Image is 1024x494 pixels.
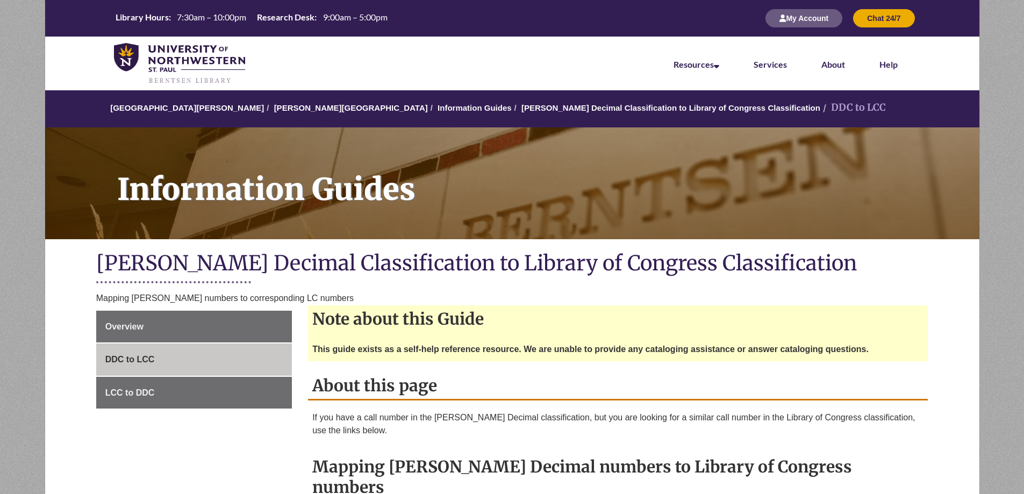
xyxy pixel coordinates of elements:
[820,100,886,116] li: DDC to LCC
[754,59,787,69] a: Services
[105,322,144,331] span: Overview
[312,411,923,437] p: If you have a call number in the [PERSON_NAME] Decimal classification, but you are looking for a ...
[111,11,392,26] a: Hours Today
[111,11,392,25] table: Hours Today
[110,103,264,112] a: [GEOGRAPHIC_DATA][PERSON_NAME]
[96,311,292,343] a: Overview
[111,11,173,23] th: Library Hours:
[765,9,842,27] button: My Account
[438,103,512,112] a: Information Guides
[821,59,845,69] a: About
[105,127,979,225] h1: Information Guides
[308,305,928,332] h2: Note about this Guide
[765,13,842,23] a: My Account
[253,11,318,23] th: Research Desk:
[96,377,292,409] a: LCC to DDC
[114,43,246,85] img: UNWSP Library Logo
[105,355,155,364] span: DDC to LCC
[177,12,246,22] span: 7:30am – 10:00pm
[323,12,388,22] span: 9:00am – 5:00pm
[308,372,928,400] h2: About this page
[853,9,914,27] button: Chat 24/7
[45,127,979,239] a: Information Guides
[879,59,898,69] a: Help
[96,250,928,278] h1: [PERSON_NAME] Decimal Classification to Library of Congress Classification
[96,293,354,303] span: Mapping [PERSON_NAME] numbers to corresponding LC numbers
[96,343,292,376] a: DDC to LCC
[674,59,719,69] a: Resources
[312,345,869,354] strong: This guide exists as a self-help reference resource. We are unable to provide any cataloging assi...
[853,13,914,23] a: Chat 24/7
[521,103,820,112] a: [PERSON_NAME] Decimal Classification to Library of Congress Classification
[96,311,292,409] div: Guide Page Menu
[274,103,428,112] a: [PERSON_NAME][GEOGRAPHIC_DATA]
[105,388,155,397] span: LCC to DDC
